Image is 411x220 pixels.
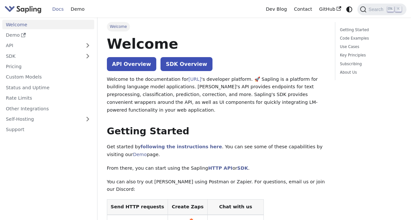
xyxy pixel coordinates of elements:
[2,125,94,134] a: Support
[81,51,94,61] button: Expand sidebar category 'SDK'
[340,61,399,67] a: Subscribing
[141,144,222,149] a: following the instructions here
[290,4,316,14] a: Contact
[67,4,88,14] a: Demo
[2,72,94,82] a: Custom Models
[107,143,326,159] p: Get started by . You can see some of these capabilities by visiting our page.
[340,35,399,42] a: Code Examples
[345,5,354,14] button: Switch between dark and light mode (currently system mode)
[2,20,94,29] a: Welcome
[2,41,81,50] a: API
[340,69,399,76] a: About Us
[5,5,42,14] img: Sapling.ai
[395,6,402,12] kbd: K
[81,41,94,50] button: Expand sidebar category 'API'
[366,7,387,12] span: Search
[357,4,406,15] button: Search (Ctrl+K)
[2,83,94,92] a: Status and Uptime
[107,35,326,53] h1: Welcome
[340,52,399,58] a: Key Principles
[2,62,94,71] a: Pricing
[315,4,344,14] a: GitHub
[133,152,147,157] a: Demo
[107,76,326,114] p: Welcome to the documentation for 's developer platform. 🚀 Sapling is a platform for building lang...
[107,126,326,137] h2: Getting Started
[188,77,201,82] a: [URL]
[2,115,94,124] a: Self-Hosting
[5,5,44,14] a: Sapling.ai
[2,51,81,61] a: SDK
[340,27,399,33] a: Getting Started
[208,200,264,215] th: Chat with us
[208,165,233,171] a: HTTP API
[107,22,326,31] nav: Breadcrumbs
[340,44,399,50] a: Use Cases
[107,178,326,194] p: You can also try out [PERSON_NAME] using Postman or Zapier. For questions, email us or join our D...
[2,104,94,113] a: Other Integrations
[49,4,67,14] a: Docs
[107,22,130,31] span: Welcome
[262,4,290,14] a: Dev Blog
[161,57,212,71] a: SDK Overview
[107,200,168,215] th: Send HTTP requests
[107,165,326,172] p: From there, you can start using the Sapling or .
[2,31,94,40] a: Demo
[107,57,156,71] a: API Overview
[237,165,248,171] a: SDK
[168,200,208,215] th: Create Zaps
[2,93,94,103] a: Rate Limits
